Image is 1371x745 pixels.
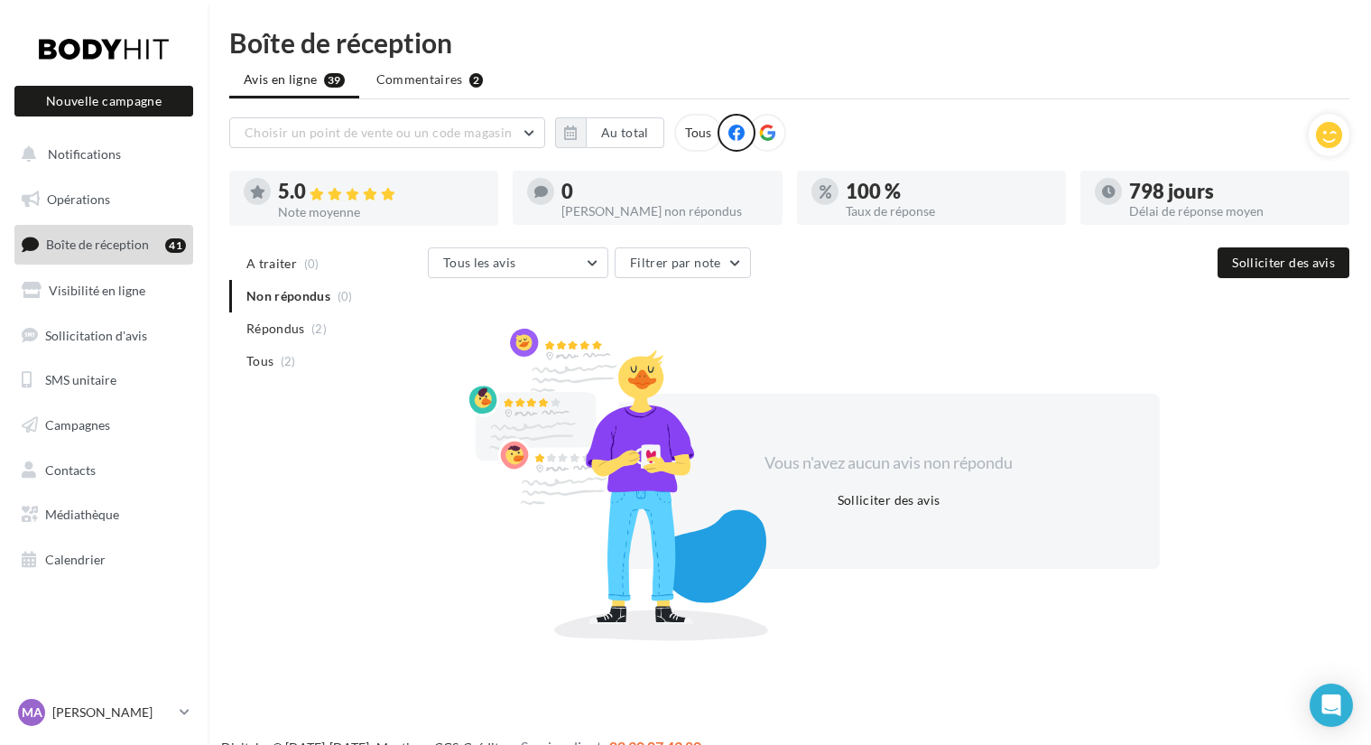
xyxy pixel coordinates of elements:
[45,327,147,342] span: Sollicitation d'avis
[246,255,297,273] span: A traiter
[376,70,463,88] span: Commentaires
[311,321,327,336] span: (2)
[428,247,608,278] button: Tous les avis
[45,417,110,433] span: Campagnes
[45,552,106,567] span: Calendrier
[14,86,193,116] button: Nouvelle campagne
[246,352,273,370] span: Tous
[246,320,305,338] span: Répondus
[443,255,516,270] span: Tous les avis
[45,372,116,387] span: SMS unitaire
[278,182,484,202] div: 5.0
[11,361,197,399] a: SMS unitaire
[846,182,1051,201] div: 100 %
[1310,684,1353,727] div: Open Intercom Messenger
[245,125,512,140] span: Choisir un point de vente ou un code magasin
[555,117,664,148] button: Au total
[11,406,197,444] a: Campagnes
[46,237,149,252] span: Boîte de réception
[48,146,121,162] span: Notifications
[14,695,193,730] a: MA [PERSON_NAME]
[11,135,190,173] button: Notifications
[734,452,1044,475] div: Vous n'avez aucun avis non répondu
[165,238,186,253] div: 41
[281,354,296,368] span: (2)
[229,29,1349,56] div: Boîte de réception
[1129,205,1335,218] div: Délai de réponse moyen
[11,181,197,219] a: Opérations
[11,317,197,355] a: Sollicitation d'avis
[45,462,96,478] span: Contacts
[11,541,197,579] a: Calendrier
[22,703,42,722] span: MA
[11,496,197,534] a: Médiathèque
[52,703,172,722] p: [PERSON_NAME]
[45,507,119,522] span: Médiathèque
[674,114,722,152] div: Tous
[47,191,110,207] span: Opérations
[11,225,197,264] a: Boîte de réception41
[304,256,320,271] span: (0)
[586,117,664,148] button: Au total
[11,452,197,489] a: Contacts
[49,283,145,298] span: Visibilité en ligne
[1129,182,1335,201] div: 798 jours
[846,205,1051,218] div: Taux de réponse
[11,272,197,310] a: Visibilité en ligne
[615,247,751,278] button: Filtrer par note
[830,489,948,511] button: Solliciter des avis
[1218,247,1349,278] button: Solliciter des avis
[278,206,484,219] div: Note moyenne
[469,73,483,88] div: 2
[561,182,767,201] div: 0
[229,117,545,148] button: Choisir un point de vente ou un code magasin
[561,205,767,218] div: [PERSON_NAME] non répondus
